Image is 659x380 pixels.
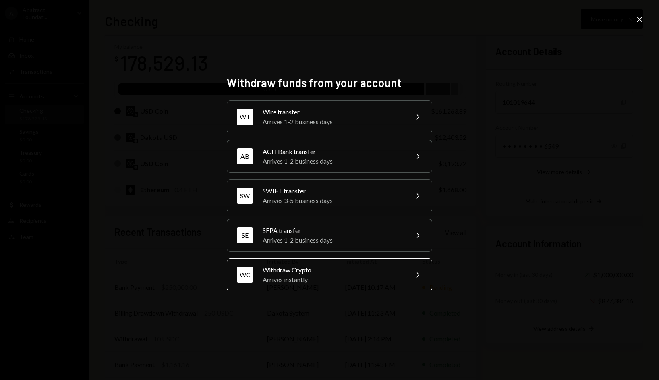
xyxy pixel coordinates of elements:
div: ACH Bank transfer [263,147,403,156]
button: WCWithdraw CryptoArrives instantly [227,258,432,291]
h2: Withdraw funds from your account [227,75,432,91]
div: Wire transfer [263,107,403,117]
div: Withdraw Crypto [263,265,403,275]
button: WTWire transferArrives 1-2 business days [227,100,432,133]
div: WT [237,109,253,125]
div: SEPA transfer [263,226,403,235]
div: WC [237,267,253,283]
div: Arrives 1-2 business days [263,117,403,127]
button: SWSWIFT transferArrives 3-5 business days [227,179,432,212]
div: AB [237,148,253,164]
div: Arrives 3-5 business days [263,196,403,206]
div: SW [237,188,253,204]
div: SE [237,227,253,243]
button: ABACH Bank transferArrives 1-2 business days [227,140,432,173]
div: Arrives 1-2 business days [263,235,403,245]
div: Arrives instantly [263,275,403,284]
div: SWIFT transfer [263,186,403,196]
button: SESEPA transferArrives 1-2 business days [227,219,432,252]
div: Arrives 1-2 business days [263,156,403,166]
